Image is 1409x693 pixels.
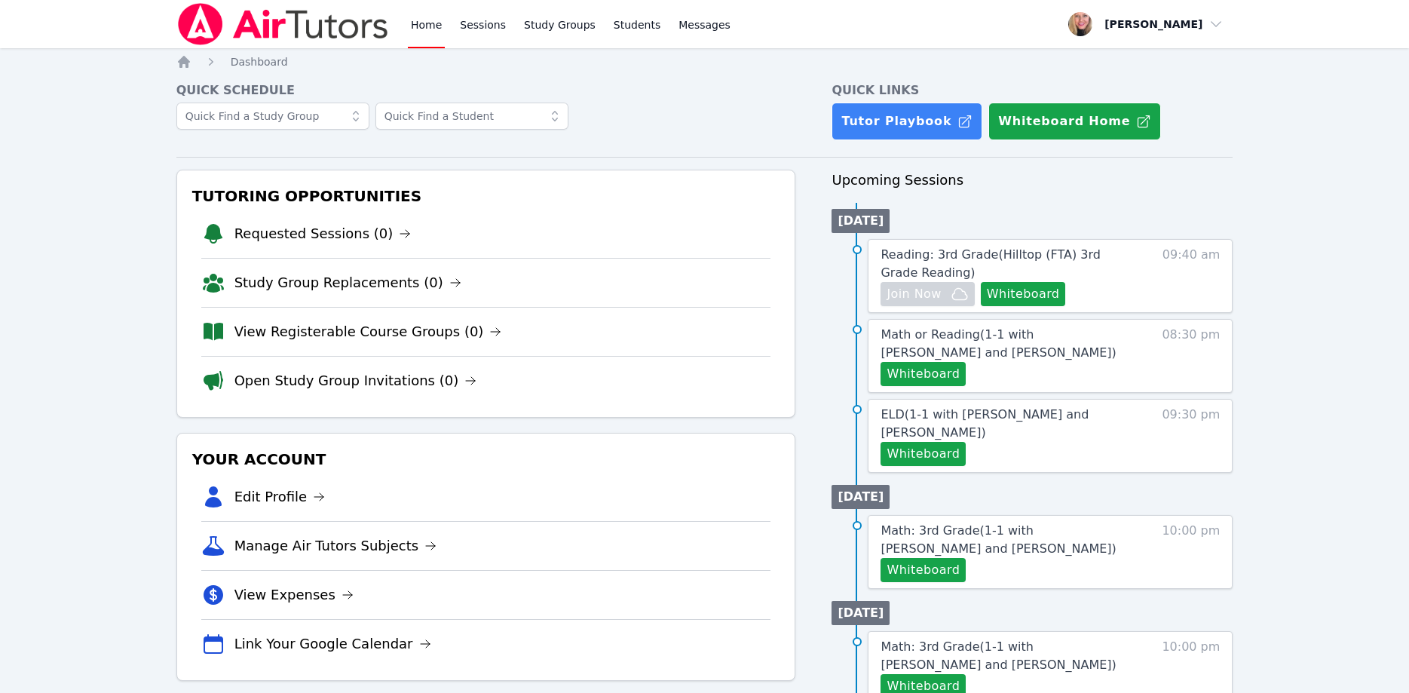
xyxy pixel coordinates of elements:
[881,638,1135,674] a: Math: 3rd Grade(1-1 with [PERSON_NAME] and [PERSON_NAME])
[231,56,288,68] span: Dashboard
[189,182,783,210] h3: Tutoring Opportunities
[832,170,1233,191] h3: Upcoming Sessions
[881,326,1135,362] a: Math or Reading(1-1 with [PERSON_NAME] and [PERSON_NAME])
[832,81,1233,100] h4: Quick Links
[1162,246,1221,306] span: 09:40 am
[881,282,974,306] button: Join Now
[234,486,326,507] a: Edit Profile
[981,282,1066,306] button: Whiteboard
[881,639,1116,672] span: Math: 3rd Grade ( 1-1 with [PERSON_NAME] and [PERSON_NAME] )
[234,584,354,606] a: View Expenses
[881,522,1135,558] a: Math: 3rd Grade(1-1 with [PERSON_NAME] and [PERSON_NAME])
[234,370,477,391] a: Open Study Group Invitations (0)
[176,54,1233,69] nav: Breadcrumb
[832,601,890,625] li: [DATE]
[881,523,1116,556] span: Math: 3rd Grade ( 1-1 with [PERSON_NAME] and [PERSON_NAME] )
[881,362,966,386] button: Whiteboard
[176,81,796,100] h4: Quick Schedule
[234,633,431,655] a: Link Your Google Calendar
[678,17,731,32] span: Messages
[234,535,437,557] a: Manage Air Tutors Subjects
[881,327,1116,360] span: Math or Reading ( 1-1 with [PERSON_NAME] and [PERSON_NAME] )
[887,285,941,303] span: Join Now
[176,3,390,45] img: Air Tutors
[234,321,502,342] a: View Registerable Course Groups (0)
[832,103,982,140] a: Tutor Playbook
[375,103,568,130] input: Quick Find a Student
[881,247,1100,280] span: Reading: 3rd Grade ( Hilltop (FTA) 3rd Grade Reading )
[1162,406,1220,466] span: 09:30 pm
[881,406,1135,442] a: ELD(1-1 with [PERSON_NAME] and [PERSON_NAME])
[832,209,890,233] li: [DATE]
[881,558,966,582] button: Whiteboard
[1162,326,1220,386] span: 08:30 pm
[176,103,369,130] input: Quick Find a Study Group
[231,54,288,69] a: Dashboard
[189,446,783,473] h3: Your Account
[832,485,890,509] li: [DATE]
[234,223,412,244] a: Requested Sessions (0)
[988,103,1161,140] button: Whiteboard Home
[881,442,966,466] button: Whiteboard
[881,246,1135,282] a: Reading: 3rd Grade(Hilltop (FTA) 3rd Grade Reading)
[881,407,1089,440] span: ELD ( 1-1 with [PERSON_NAME] and [PERSON_NAME] )
[1162,522,1220,582] span: 10:00 pm
[234,272,461,293] a: Study Group Replacements (0)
